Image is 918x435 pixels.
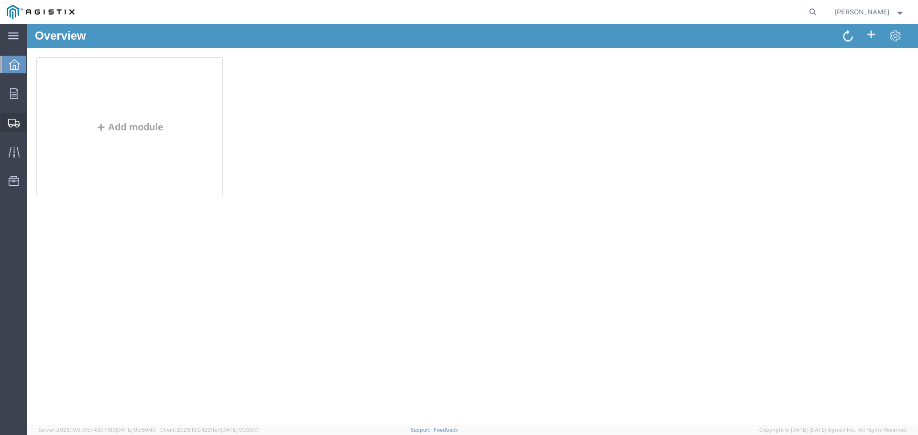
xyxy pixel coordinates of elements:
button: [PERSON_NAME] [834,6,905,18]
span: [DATE] 09:39:01 [221,427,260,433]
img: logo [7,5,75,19]
a: Support [410,427,434,433]
span: Client: 2025.19.0-129fbcf [160,427,260,433]
iframe: FS Legacy Container [27,24,918,425]
span: Brian Price [835,7,889,17]
span: Copyright © [DATE]-[DATE] Agistix Inc., All Rights Reserved [759,426,907,434]
span: Server: 2025.19.0-91c74307f99 [38,427,156,433]
a: Feedback [434,427,458,433]
button: Add module [66,98,140,108]
span: [DATE] 09:50:40 [116,427,156,433]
